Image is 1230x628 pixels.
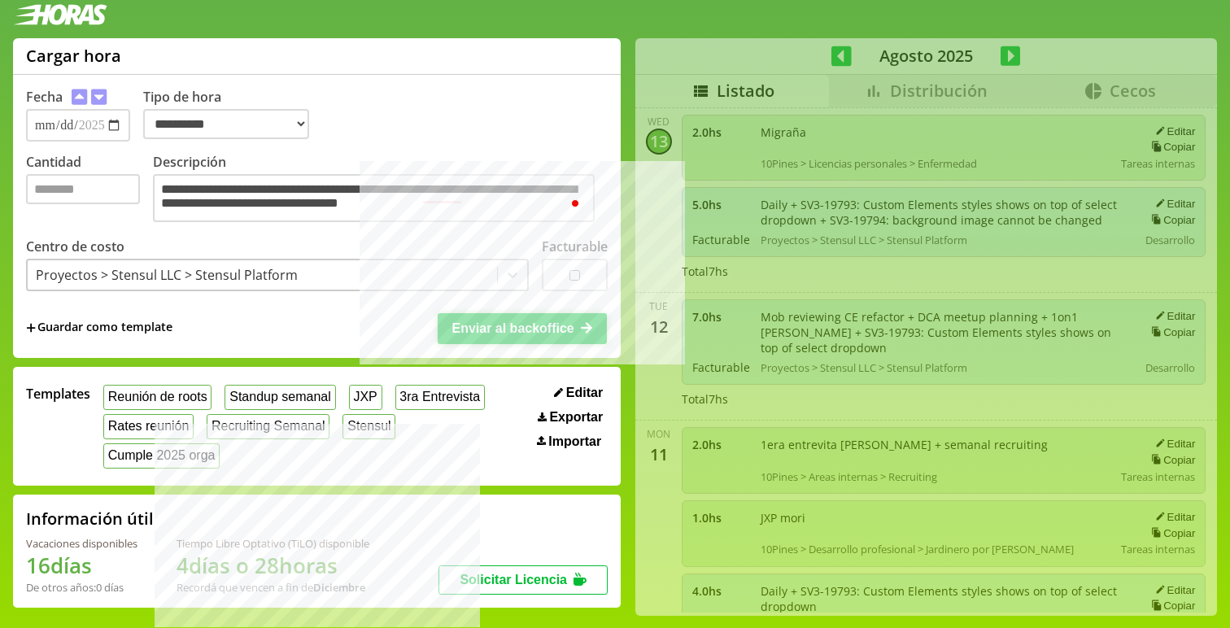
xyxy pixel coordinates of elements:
[36,266,298,284] div: Proyectos > Stensul LLC > Stensul Platform
[26,385,90,403] span: Templates
[26,580,137,595] div: De otros años: 0 días
[349,385,382,410] button: JXP
[548,434,601,449] span: Importar
[103,385,212,410] button: Reunión de roots
[153,153,608,226] label: Descripción
[533,409,608,425] button: Exportar
[26,88,63,106] label: Fecha
[438,565,608,595] button: Solicitar Licencia
[26,551,137,580] h1: 16 días
[542,238,608,255] label: Facturable
[177,551,369,580] h1: 4 días o 28 horas
[177,580,369,595] div: Recordá que vencen a fin de
[26,174,140,204] input: Cantidad
[103,414,194,439] button: Rates reunión
[103,443,220,469] button: Cumple 2025 orga
[26,508,154,530] h2: Información útil
[438,313,607,344] button: Enviar al backoffice
[13,4,107,25] img: logotipo
[313,580,365,595] b: Diciembre
[395,385,485,410] button: 3ra Entrevista
[225,385,335,410] button: Standup semanal
[143,109,309,139] select: Tipo de hora
[26,45,121,67] h1: Cargar hora
[451,321,574,335] span: Enviar al backoffice
[549,385,608,401] button: Editar
[566,386,603,400] span: Editar
[153,174,595,222] textarea: To enrich screen reader interactions, please activate Accessibility in Grammarly extension settings
[177,536,369,551] div: Tiempo Libre Optativo (TiLO) disponible
[26,319,172,337] span: +Guardar como template
[26,319,36,337] span: +
[143,88,322,142] label: Tipo de hora
[342,414,395,439] button: Stensul
[26,536,137,551] div: Vacaciones disponibles
[460,573,567,587] span: Solicitar Licencia
[549,410,603,425] span: Exportar
[207,414,329,439] button: Recruiting Semanal
[26,153,153,226] label: Cantidad
[26,238,124,255] label: Centro de costo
